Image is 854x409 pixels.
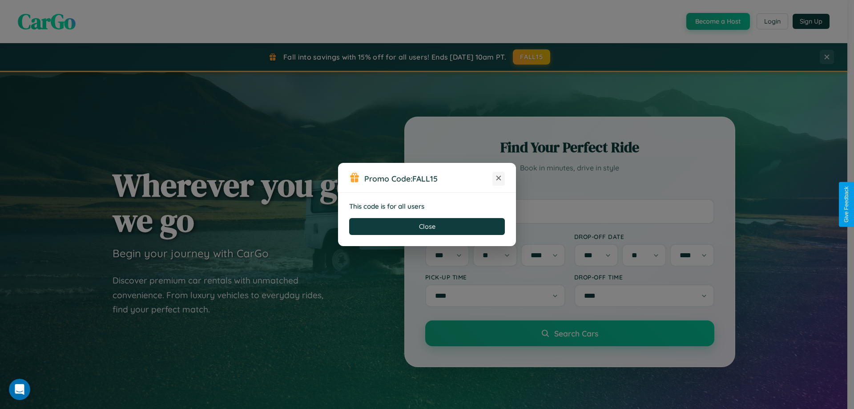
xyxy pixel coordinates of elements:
iframe: Intercom live chat [9,379,30,400]
div: Give Feedback [843,186,850,223]
h3: Promo Code: [364,174,492,183]
strong: This code is for all users [349,202,424,211]
button: Close [349,218,505,235]
b: FALL15 [412,174,438,183]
